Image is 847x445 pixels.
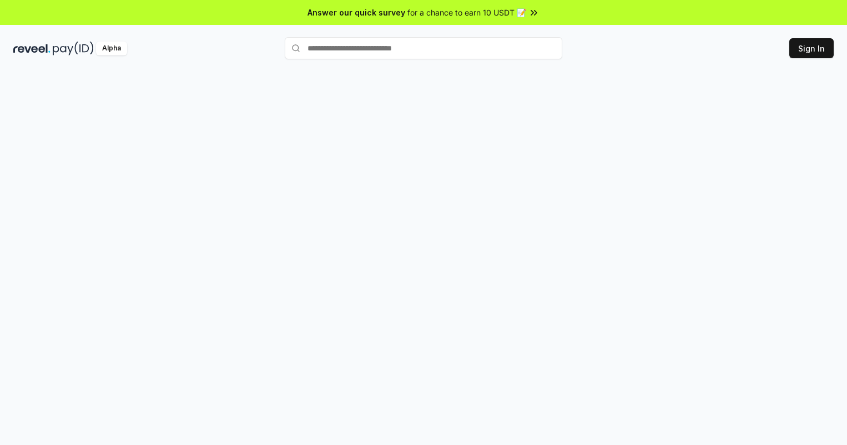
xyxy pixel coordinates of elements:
div: Alpha [96,42,127,55]
span: for a chance to earn 10 USDT 📝 [407,7,526,18]
img: reveel_dark [13,42,51,55]
button: Sign In [789,38,834,58]
span: Answer our quick survey [307,7,405,18]
img: pay_id [53,42,94,55]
